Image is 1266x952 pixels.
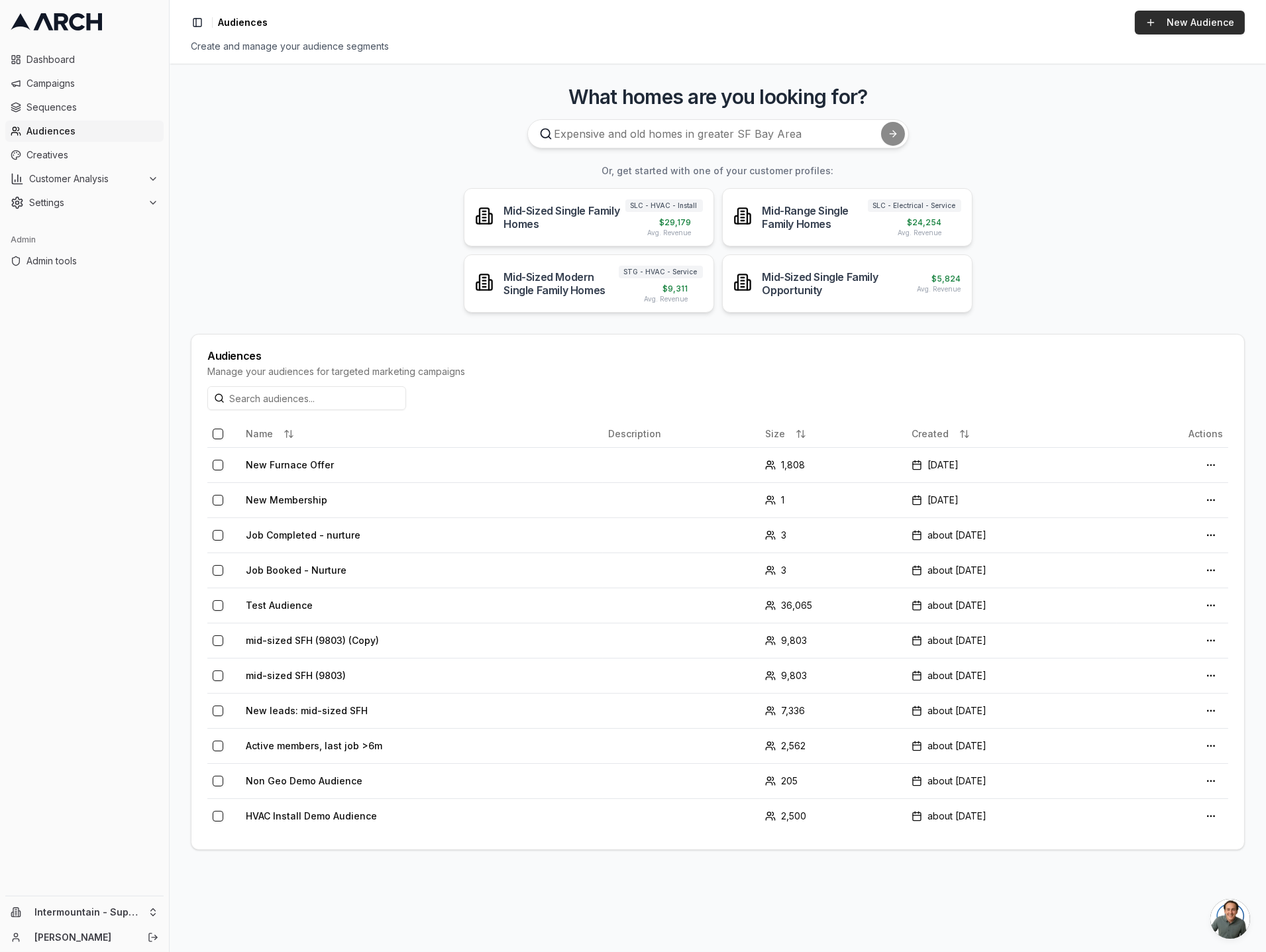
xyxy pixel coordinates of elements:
[912,423,1112,445] div: Created
[26,254,158,268] span: Admin tools
[504,270,619,297] div: Mid-Sized Modern Single Family Homes
[26,148,158,162] span: Creatives
[644,294,688,304] span: Avg. Revenue
[912,564,1112,577] div: about [DATE]
[662,284,688,294] span: $ 9,311
[659,217,691,228] span: $ 29,179
[5,49,164,70] a: Dashboard
[26,125,158,138] span: Audiences
[912,704,1112,717] div: about [DATE]
[918,284,961,294] span: Avg. Revenue
[5,250,164,272] a: Admin tools
[5,902,164,923] button: Intermountain - Superior Water & Air
[240,728,603,763] td: Active members, last job >6m
[527,119,909,148] input: Expensive and old homes in greater SF Bay Area
[603,421,760,447] th: Description
[898,228,941,238] span: Avg. Revenue
[504,204,625,231] div: Mid-Sized Single Family Homes
[5,73,164,94] a: Campaigns
[932,274,961,284] span: $ 5,824
[26,53,158,66] span: Dashboard
[912,458,1112,472] div: [DATE]
[218,16,268,29] span: Audiences
[763,204,868,231] div: Mid-Range Single Family Homes
[34,931,133,944] a: [PERSON_NAME]
[1117,421,1228,447] th: Actions
[240,658,603,693] td: mid-sized SFH (9803)
[765,810,902,823] div: 2,500
[191,40,1245,53] div: Create and manage your audience segments
[912,669,1112,682] div: about [DATE]
[191,85,1245,109] h3: What homes are you looking for?
[912,774,1112,788] div: about [DATE]
[765,458,902,472] div: 1,808
[5,192,164,213] button: Settings
[240,482,603,517] td: New Membership
[5,144,164,166] a: Creatives
[912,810,1112,823] div: about [DATE]
[240,798,603,833] td: HVAC Install Demo Audience
[907,217,941,228] span: $ 24,254
[246,423,598,445] div: Name
[765,774,902,788] div: 205
[240,693,603,728] td: New leads: mid-sized SFH
[207,350,1228,361] div: Audiences
[5,121,164,142] a: Audiences
[625,199,703,212] span: SLC - HVAC - Install
[207,365,1228,378] div: Manage your audiences for targeted marketing campaigns
[912,494,1112,507] div: [DATE]
[763,270,907,297] div: Mid-Sized Single Family Opportunity
[240,447,603,482] td: New Furnace Offer
[240,553,603,588] td: Job Booked - Nurture
[619,266,703,278] span: STG - HVAC - Service
[765,564,902,577] div: 3
[5,229,164,250] div: Admin
[765,669,902,682] div: 9,803
[765,704,902,717] div: 7,336
[912,599,1112,612] div: about [DATE]
[240,763,603,798] td: Non Geo Demo Audience
[34,906,142,918] span: Intermountain - Superior Water & Air
[207,386,406,410] input: Search audiences...
[765,423,902,445] div: Size
[191,164,1245,178] h3: Or, get started with one of your customer profiles:
[912,529,1112,542] div: about [DATE]
[912,634,1112,647] div: about [DATE]
[765,599,902,612] div: 36,065
[868,199,961,212] span: SLC - Electrical - Service
[765,494,902,507] div: 1
[765,739,902,753] div: 2,562
[26,101,158,114] span: Sequences
[29,172,142,185] span: Customer Analysis
[29,196,142,209] span: Settings
[240,588,603,623] td: Test Audience
[912,739,1112,753] div: about [DATE]
[765,529,902,542] div: 3
[5,168,164,189] button: Customer Analysis
[1210,899,1250,939] div: Open chat
[1135,11,1245,34] a: New Audience
[5,97,164,118] a: Sequences
[26,77,158,90] span: Campaigns
[765,634,902,647] div: 9,803
[240,623,603,658] td: mid-sized SFH (9803) (Copy)
[218,16,268,29] nav: breadcrumb
[144,928,162,947] button: Log out
[647,228,691,238] span: Avg. Revenue
[240,517,603,553] td: Job Completed - nurture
